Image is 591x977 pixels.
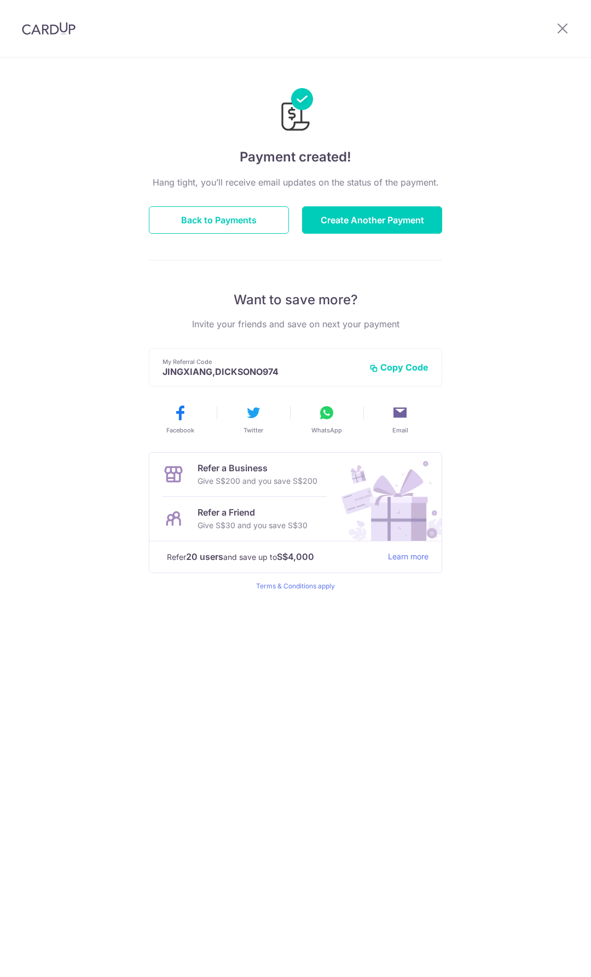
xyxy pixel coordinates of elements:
[149,317,442,331] p: Invite your friends and save on next your payment
[149,176,442,189] p: Hang tight, you’ll receive email updates on the status of the payment.
[163,357,361,366] p: My Referral Code
[368,404,432,435] button: Email
[198,506,308,519] p: Refer a Friend
[149,147,442,167] h4: Payment created!
[278,88,313,134] img: Payments
[369,362,428,373] button: Copy Code
[186,550,223,563] strong: 20 users
[149,206,289,234] button: Back to Payments
[392,426,408,435] span: Email
[221,404,286,435] button: Twitter
[277,550,314,563] strong: S$4,000
[166,426,194,435] span: Facebook
[244,426,263,435] span: Twitter
[198,519,308,532] p: Give S$30 and you save S$30
[311,426,342,435] span: WhatsApp
[149,291,442,309] p: Want to save more?
[388,550,428,564] a: Learn more
[22,22,76,35] img: CardUp
[256,582,335,590] a: Terms & Conditions apply
[167,550,379,564] p: Refer and save up to
[294,404,359,435] button: WhatsApp
[198,475,317,488] p: Give S$200 and you save S$200
[198,461,317,475] p: Refer a Business
[163,366,361,377] p: JINGXIANG,DICKSONO974
[331,453,442,541] img: Refer
[302,206,442,234] button: Create Another Payment
[148,404,212,435] button: Facebook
